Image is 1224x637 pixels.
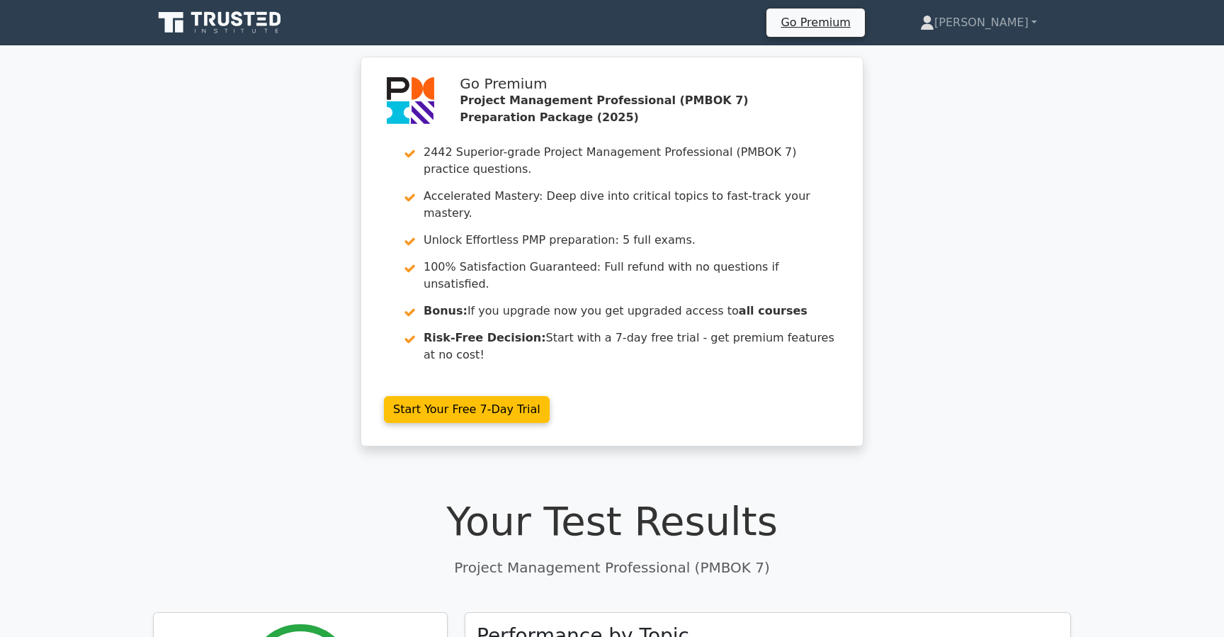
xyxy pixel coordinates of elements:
a: Start Your Free 7-Day Trial [384,396,550,423]
a: [PERSON_NAME] [886,9,1071,37]
h1: Your Test Results [153,497,1071,545]
p: Project Management Professional (PMBOK 7) [153,557,1071,578]
a: Go Premium [772,13,858,32]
